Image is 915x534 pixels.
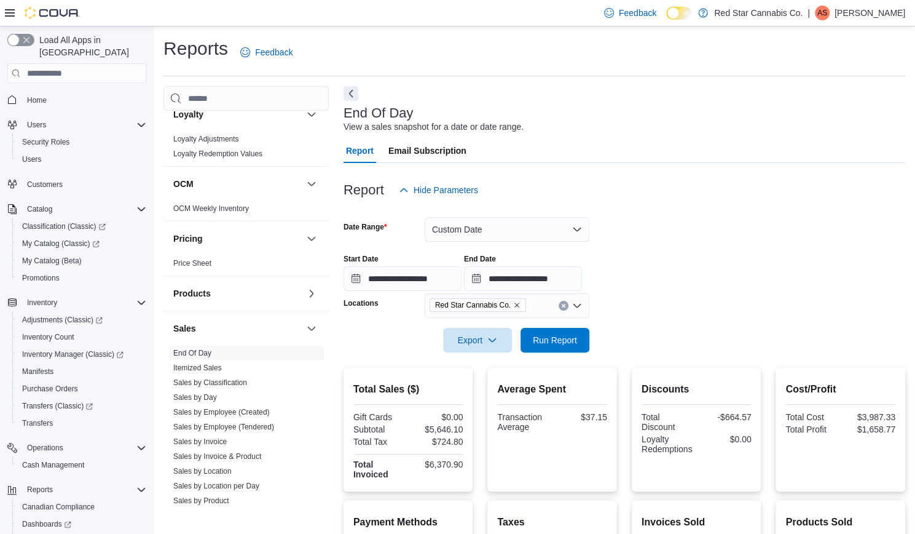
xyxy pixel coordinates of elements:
a: End Of Day [173,349,211,357]
div: $3,987.33 [843,412,895,422]
button: Operations [2,439,151,456]
a: Itemized Sales [173,364,222,372]
button: Purchase Orders [12,380,151,397]
label: End Date [464,254,496,264]
a: Sales by Employee (Tendered) [173,423,274,431]
button: Cash Management [12,456,151,474]
span: Reports [22,482,146,497]
div: -$664.57 [699,412,751,422]
div: Total Cost [785,412,838,422]
h2: Payment Methods [353,515,463,530]
button: Users [2,116,151,133]
a: Inventory Manager (Classic) [12,346,151,363]
span: Transfers (Classic) [17,399,146,413]
span: Purchase Orders [22,384,78,394]
h2: Discounts [642,382,752,397]
span: Cash Management [22,460,84,470]
span: Inventory Count [17,330,146,345]
label: Start Date [344,254,379,264]
button: Products [304,286,319,301]
button: Operations [22,440,68,455]
button: Hide Parameters [394,178,483,202]
a: Inventory Count [17,330,79,345]
a: Dashboards [17,517,76,532]
a: Adjustments (Classic) [17,313,108,327]
span: Catalog [22,202,146,217]
span: Adjustments (Classic) [17,313,146,327]
span: My Catalog (Beta) [22,256,82,266]
span: Report [346,138,374,163]
a: Loyalty Redemption Values [173,149,262,158]
button: Sales [173,322,302,335]
input: Dark Mode [666,7,692,20]
span: Users [17,152,146,167]
h2: Taxes [497,515,607,530]
a: Classification (Classic) [12,218,151,235]
h3: Loyalty [173,108,203,121]
span: Home [27,95,47,105]
button: Catalog [22,202,57,217]
span: Classification (Classic) [17,219,146,234]
div: Loyalty [163,132,329,166]
a: Sales by Product [173,496,229,505]
a: Sales by Invoice [173,437,227,446]
a: Promotions [17,271,65,285]
input: Press the down key to open a popover containing a calendar. [344,266,461,291]
strong: Total Invoiced [353,460,388,479]
button: Clear input [559,301,568,311]
button: Inventory [22,295,62,310]
p: [PERSON_NAME] [834,6,905,20]
span: Inventory Manager (Classic) [17,347,146,362]
span: Hide Parameters [414,184,478,196]
span: Sales by Invoice [173,437,227,447]
button: Users [22,118,51,132]
span: Dashboards [17,517,146,532]
span: Sales by Location per Day [173,481,259,491]
button: Loyalty [304,107,319,122]
span: Customers [22,177,146,192]
h2: Total Sales ($) [353,382,463,397]
span: Inventory Count [22,332,74,342]
a: Purchase Orders [17,381,83,396]
h3: End Of Day [344,106,414,121]
div: Total Profit [785,424,838,434]
button: Transfers [12,415,151,432]
span: Classification (Classic) [22,221,106,231]
a: Sales by Location per Day [173,482,259,490]
span: Transfers (Classic) [22,401,93,411]
a: Transfers (Classic) [12,397,151,415]
button: Catalog [2,201,151,218]
span: Inventory Manager (Classic) [22,349,124,359]
a: Feedback [599,1,661,25]
span: Users [22,118,146,132]
div: OCM [163,201,329,221]
a: Dashboards [12,516,151,533]
span: Red Star Cannabis Co. [435,299,511,311]
div: Antoinette Sabatino [815,6,830,20]
a: My Catalog (Classic) [12,235,151,252]
span: Run Report [533,334,577,346]
span: Dashboards [22,519,71,529]
h3: Report [344,183,384,197]
img: Cova [25,7,80,19]
span: Loyalty Adjustments [173,134,239,144]
button: Export [443,328,512,353]
a: Customers [22,177,68,192]
a: My Catalog (Beta) [17,253,87,268]
span: Promotions [22,273,60,283]
button: Next [344,86,358,101]
input: Press the down key to open a popover containing a calendar. [464,266,582,291]
button: Security Roles [12,133,151,151]
span: Reports [27,485,53,495]
button: Manifests [12,363,151,380]
span: Security Roles [22,137,69,147]
button: Pricing [173,233,302,245]
button: Run Report [520,328,589,353]
span: Load All Apps in [GEOGRAPHIC_DATA] [34,34,146,58]
span: Users [22,154,41,164]
button: Sales [304,321,319,336]
span: Manifests [17,364,146,379]
a: Users [17,152,46,167]
a: Adjustments (Classic) [12,311,151,329]
span: Transfers [17,416,146,431]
